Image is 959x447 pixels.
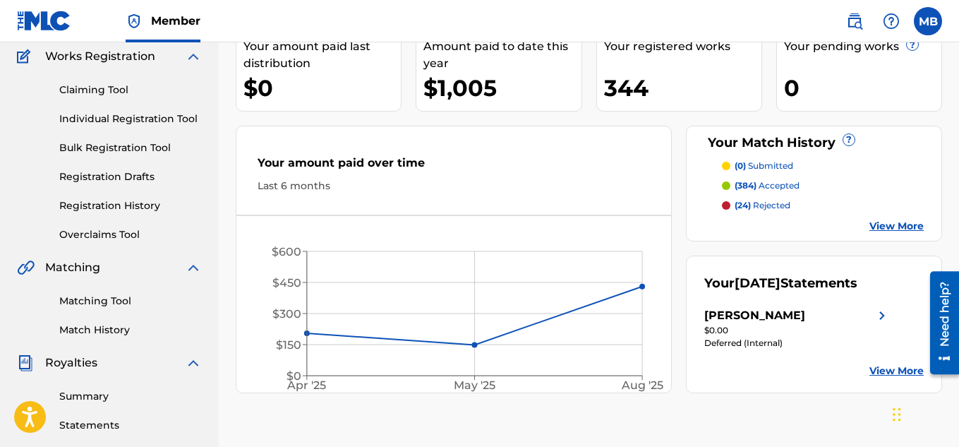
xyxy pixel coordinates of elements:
[704,337,891,350] div: Deferred (Internal)
[722,199,924,212] a: (24) rejected
[423,38,581,72] div: Amount paid to date this year
[45,354,97,371] span: Royalties
[735,275,780,291] span: [DATE]
[276,338,301,352] tspan: $150
[784,72,941,104] div: 0
[185,48,202,65] img: expand
[877,7,905,35] div: Help
[888,379,959,447] iframe: Chat Widget
[45,259,100,276] span: Matching
[59,198,202,213] a: Registration History
[59,227,202,242] a: Overclaims Tool
[735,160,746,171] span: (0)
[784,38,941,55] div: Your pending works
[704,307,891,350] a: [PERSON_NAME]right chevron icon$0.00Deferred (Internal)
[17,354,34,371] img: Royalties
[914,7,942,35] div: User Menu
[846,13,863,30] img: search
[59,418,202,433] a: Statements
[185,354,202,371] img: expand
[272,245,301,258] tspan: $600
[151,13,200,29] span: Member
[840,7,869,35] a: Public Search
[874,307,891,324] img: right chevron icon
[919,266,959,380] iframe: Resource Center
[287,379,327,393] tspan: Apr '25
[888,379,959,447] div: Widżet czatu
[59,112,202,126] a: Individual Registration Tool
[722,160,924,172] a: (0) submitted
[735,180,756,191] span: (384)
[272,276,301,290] tspan: $450
[59,169,202,184] a: Registration Drafts
[704,307,805,324] div: [PERSON_NAME]
[735,160,793,172] p: submitted
[272,307,301,321] tspan: $300
[423,72,581,104] div: $1,005
[907,39,918,50] span: ?
[621,379,663,393] tspan: Aug '25
[258,155,650,179] div: Your amount paid over time
[735,200,751,210] span: (24)
[185,259,202,276] img: expand
[704,324,891,337] div: $0.00
[243,72,401,104] div: $0
[243,38,401,72] div: Your amount paid last distribution
[735,199,790,212] p: rejected
[17,11,71,31] img: MLC Logo
[126,13,143,30] img: Top Rightsholder
[604,38,761,55] div: Your registered works
[59,294,202,309] a: Matching Tool
[45,48,155,65] span: Works Registration
[17,48,35,65] img: Works Registration
[722,179,924,192] a: (384) accepted
[17,259,35,276] img: Matching
[883,13,900,30] img: help
[59,83,202,97] a: Claiming Tool
[59,141,202,155] a: Bulk Registration Tool
[258,179,650,193] div: Last 6 months
[735,179,800,192] p: accepted
[604,72,761,104] div: 344
[59,323,202,338] a: Match History
[287,369,301,383] tspan: $0
[704,274,857,293] div: Your Statements
[893,393,901,436] div: Przeciągnij
[869,364,924,379] a: View More
[59,389,202,404] a: Summary
[869,219,924,234] a: View More
[704,133,924,153] div: Your Match History
[843,134,855,145] span: ?
[454,379,495,393] tspan: May '25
